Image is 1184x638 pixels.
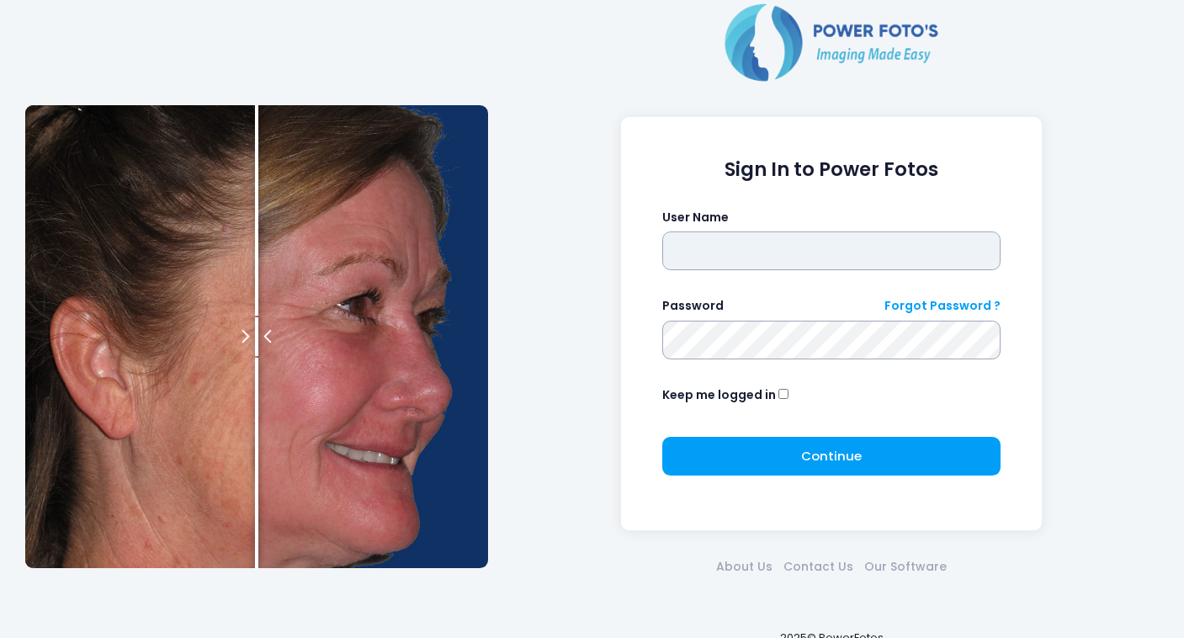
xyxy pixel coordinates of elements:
a: Contact Us [778,558,859,576]
a: Our Software [859,558,953,576]
label: User Name [662,209,729,226]
button: Continue [662,437,1001,476]
label: Keep me logged in [662,386,776,404]
h1: Sign In to Power Fotos [662,158,1001,181]
span: Continue [801,447,862,465]
a: Forgot Password ? [884,297,1001,315]
a: About Us [711,558,778,576]
label: Password [662,297,724,315]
